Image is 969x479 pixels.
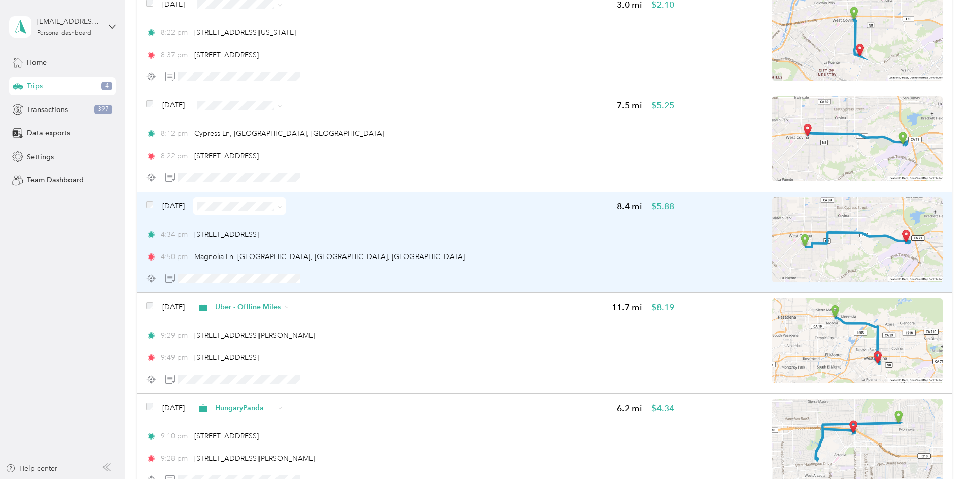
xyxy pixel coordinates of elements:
span: 9:49 pm [161,352,190,363]
span: $5.25 [651,99,674,112]
span: Home [27,57,47,68]
span: 8:22 pm [161,27,190,38]
span: 6.2 mi [617,402,642,415]
span: Data exports [27,128,70,138]
img: minimap [772,197,943,282]
div: [EMAIL_ADDRESS][DOMAIN_NAME] [37,16,100,27]
span: HungaryPanda [215,402,274,413]
span: 8:22 pm [161,151,190,161]
span: 4:34 pm [161,229,190,240]
span: Settings [27,152,54,162]
span: 9:10 pm [161,431,190,441]
span: Trips [27,81,43,91]
span: 11.7 mi [612,301,642,314]
span: [STREET_ADDRESS] [194,152,259,160]
span: 9:28 pm [161,453,190,464]
span: 8:37 pm [161,50,190,60]
span: Team Dashboard [27,175,84,186]
span: $8.19 [651,301,674,314]
span: 4 [101,82,112,91]
span: Magnolia Ln, [GEOGRAPHIC_DATA], [GEOGRAPHIC_DATA], [GEOGRAPHIC_DATA] [194,252,465,261]
img: minimap [772,298,943,383]
span: Uber - Offline Miles [215,302,281,312]
button: Help center [6,463,57,474]
img: minimap [772,96,943,181]
span: [STREET_ADDRESS] [194,230,259,239]
span: 4:50 pm [161,251,190,262]
span: 7.5 mi [617,99,642,112]
span: Transactions [27,104,68,115]
span: [STREET_ADDRESS] [194,353,259,362]
span: 8:12 pm [161,128,190,139]
span: $4.34 [651,402,674,415]
div: Personal dashboard [37,30,91,36]
span: 397 [94,105,112,114]
span: [STREET_ADDRESS][PERSON_NAME] [194,454,315,463]
span: [DATE] [162,100,185,110]
iframe: Everlance-gr Chat Button Frame [912,422,969,479]
span: $5.88 [651,200,674,213]
span: [DATE] [162,302,185,312]
span: Cypress Ln, [GEOGRAPHIC_DATA], [GEOGRAPHIC_DATA] [194,129,384,138]
span: 9:29 pm [161,330,190,341]
span: [STREET_ADDRESS][PERSON_NAME] [194,331,315,340]
span: [STREET_ADDRESS] [194,432,259,440]
span: [DATE] [162,201,185,211]
span: [STREET_ADDRESS][US_STATE] [194,28,296,37]
span: [STREET_ADDRESS] [194,51,259,59]
span: [DATE] [162,402,185,413]
span: 8.4 mi [617,200,642,213]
